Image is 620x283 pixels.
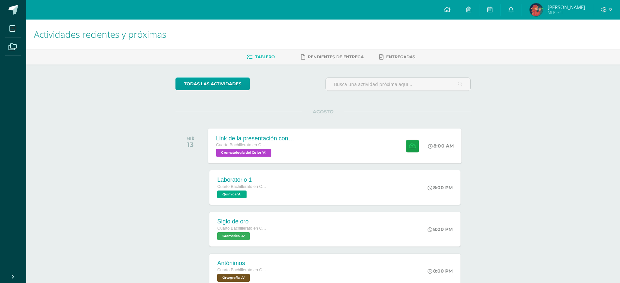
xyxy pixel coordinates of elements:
span: Cuarto Bachillerato en CCLL en Diseño Grafico [217,268,266,272]
div: Link de la presentación con los mockups [216,135,295,142]
span: Química 'A' [217,191,247,198]
div: MIÉ [187,136,194,141]
a: Pendientes de entrega [301,52,364,62]
div: 8:00 AM [428,143,454,149]
a: Entregadas [379,52,415,62]
div: 8:00 PM [428,268,453,274]
span: Tablero [255,54,275,59]
span: Mi Perfil [548,10,585,15]
span: Actividades recientes y próximas [34,28,166,40]
div: 8:00 PM [428,226,453,232]
div: Siglo de oro [217,218,266,225]
span: Entregadas [386,54,415,59]
a: Tablero [247,52,275,62]
input: Busca una actividad próxima aquí... [326,78,470,91]
span: Cuarto Bachillerato en CCLL en Diseño Grafico [216,143,266,147]
span: Gramática 'A' [217,232,250,240]
div: Laboratorio 1 [217,177,266,183]
span: AGOSTO [302,109,344,115]
img: f1b611e8469cf53c93c11a78b4cf0009.png [530,3,543,16]
a: todas las Actividades [175,78,250,90]
span: Cuarto Bachillerato en CCLL en Diseño Grafico [217,184,266,189]
div: 8:00 PM [428,185,453,191]
span: [PERSON_NAME] [548,4,585,10]
div: 13 [187,141,194,149]
span: Pendientes de entrega [308,54,364,59]
div: Antónimos [217,260,266,267]
span: Ortografía 'A' [217,274,250,282]
span: Cuarto Bachillerato en CCLL en Diseño Grafico [217,226,266,231]
span: Cromatología del Color 'A' [216,149,272,157]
